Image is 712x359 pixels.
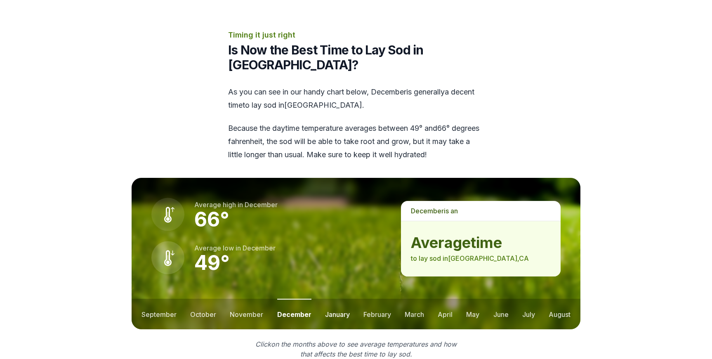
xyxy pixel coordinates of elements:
[194,243,276,253] p: Average low in
[230,299,263,329] button: november
[371,87,406,96] span: december
[493,299,509,329] button: june
[228,29,484,41] p: Timing it just right
[228,43,484,72] h2: Is Now the Best Time to Lay Sod in [GEOGRAPHIC_DATA]?
[466,299,479,329] button: may
[522,299,535,329] button: july
[438,299,453,329] button: april
[190,299,216,329] button: october
[228,122,484,161] p: Because the daytime temperature averages between 49 ° and 66 ° degrees fahrenheit, the sod will b...
[243,244,276,252] span: december
[141,299,177,329] button: september
[194,200,278,210] p: Average high in
[411,253,551,263] p: to lay sod in [GEOGRAPHIC_DATA] , CA
[549,299,571,329] button: august
[411,234,551,251] strong: average time
[245,201,278,209] span: december
[411,207,444,215] span: december
[325,299,350,329] button: january
[405,299,424,329] button: march
[194,250,230,275] strong: 49 °
[277,299,311,329] button: december
[228,85,484,161] div: As you can see in our handy chart below, is generally a decent time to lay sod in [GEOGRAPHIC_DAT...
[401,201,561,221] p: is a n
[363,299,391,329] button: february
[194,207,229,231] strong: 66 °
[250,339,462,359] p: Click on the months above to see average temperatures and how that affects the best time to lay sod.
